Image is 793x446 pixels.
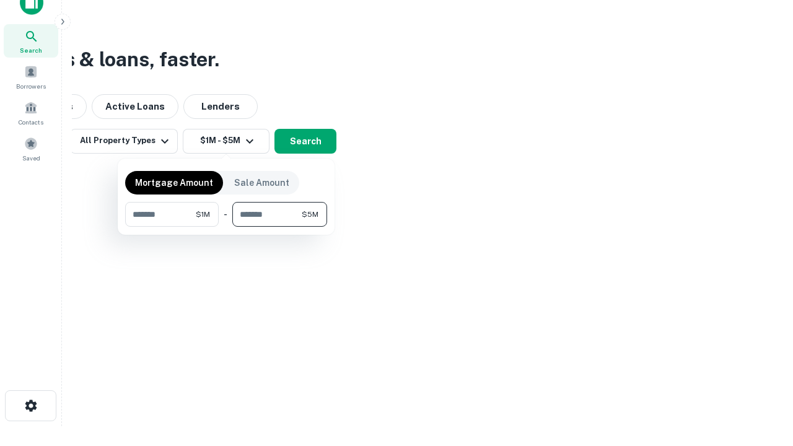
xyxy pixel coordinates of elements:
[302,209,318,220] span: $5M
[731,347,793,406] iframe: Chat Widget
[196,209,210,220] span: $1M
[135,176,213,190] p: Mortgage Amount
[234,176,289,190] p: Sale Amount
[224,202,227,227] div: -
